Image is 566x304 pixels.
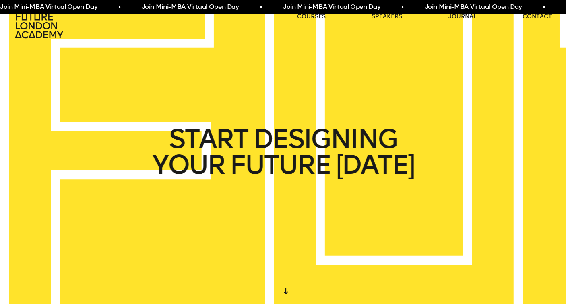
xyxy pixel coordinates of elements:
span: • [259,2,261,12]
span: • [401,2,403,12]
span: [DATE] [336,152,414,178]
span: START [169,126,248,152]
a: contact [523,13,552,21]
span: YOUR [152,152,225,178]
span: • [542,2,544,12]
span: DESIGNING [253,126,397,152]
span: • [118,2,120,12]
a: speakers [372,13,402,21]
a: courses [297,13,326,21]
a: journal [448,13,477,21]
span: FUTURE [230,152,331,178]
